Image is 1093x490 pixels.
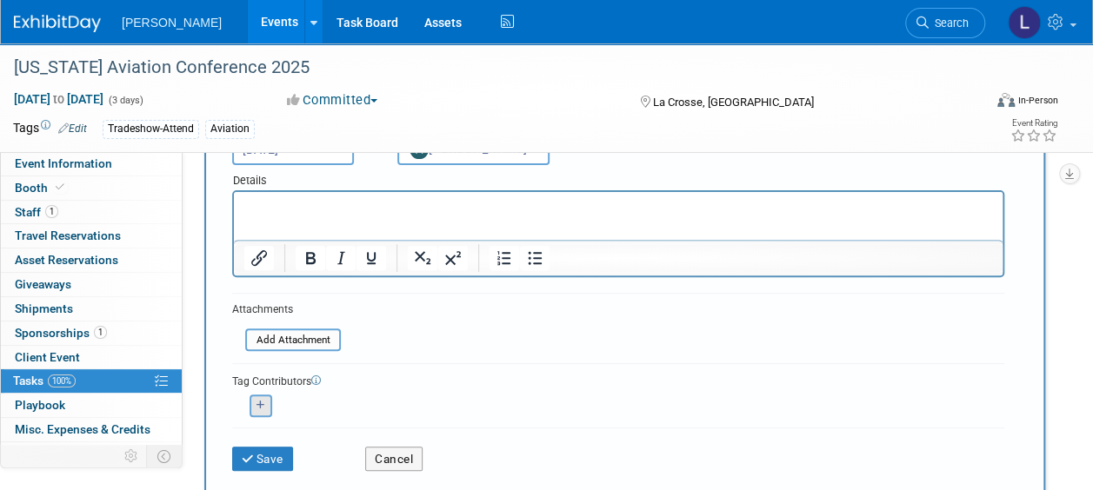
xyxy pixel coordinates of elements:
[1,273,182,296] a: Giveaways
[1,152,182,175] a: Event Information
[232,302,341,317] div: Attachments
[58,122,87,135] a: Edit
[410,142,528,156] span: [PERSON_NAME]
[1,201,182,224] a: Staff1
[50,92,67,106] span: to
[1,321,182,345] a: Sponsorships1
[281,91,384,109] button: Committed
[1,297,182,321] a: Shipments
[520,246,550,270] button: Bullet list
[357,246,386,270] button: Underline
[107,95,143,106] span: (3 days)
[15,422,150,436] span: Misc. Expenses & Credits
[15,228,121,242] span: Travel Reservations
[15,277,71,291] span: Giveaways
[1,346,182,369] a: Client Event
[234,192,1003,240] iframe: Rich Text Area
[8,52,969,83] div: [US_STATE] Aviation Conference 2025
[326,246,356,270] button: Italic
[1008,6,1041,39] img: Lindsey Wolanczyk
[15,181,68,195] span: Booth
[365,447,423,471] button: Cancel
[1,248,182,272] a: Asset Reservations
[490,246,519,270] button: Numbered list
[997,93,1015,107] img: Format-Inperson.png
[296,246,325,270] button: Bold
[929,17,969,30] span: Search
[906,90,1058,116] div: Event Format
[48,374,76,387] span: 100%
[244,246,274,270] button: Insert/edit link
[147,445,183,467] td: Toggle Event Tabs
[232,447,293,471] button: Save
[13,91,104,107] span: [DATE] [DATE]
[408,246,437,270] button: Subscript
[56,182,64,192] i: Booth reservation complete
[205,120,255,138] div: Aviation
[15,156,112,170] span: Event Information
[905,8,985,38] a: Search
[15,350,80,364] span: Client Event
[1,394,182,417] a: Playbook
[1,224,182,248] a: Travel Reservations
[15,205,58,219] span: Staff
[13,119,87,139] td: Tags
[15,301,73,315] span: Shipments
[117,445,147,467] td: Personalize Event Tab Strip
[45,205,58,218] span: 1
[103,120,199,138] div: Tradeshow-Attend
[1,369,182,393] a: Tasks100%
[1,418,182,441] a: Misc. Expenses & Credits
[122,16,222,30] span: [PERSON_NAME]
[438,246,468,270] button: Superscript
[653,96,814,109] span: La Crosse, [GEOGRAPHIC_DATA]
[15,398,65,412] span: Playbook
[15,326,107,340] span: Sponsorships
[94,326,107,339] span: 1
[1017,94,1058,107] div: In-Person
[1010,119,1057,128] div: Event Rating
[1,176,182,200] a: Booth
[232,371,1004,389] div: Tag Contributors
[232,165,1004,190] div: Details
[14,15,101,32] img: ExhibitDay
[13,374,76,387] span: Tasks
[15,253,118,267] span: Asset Reservations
